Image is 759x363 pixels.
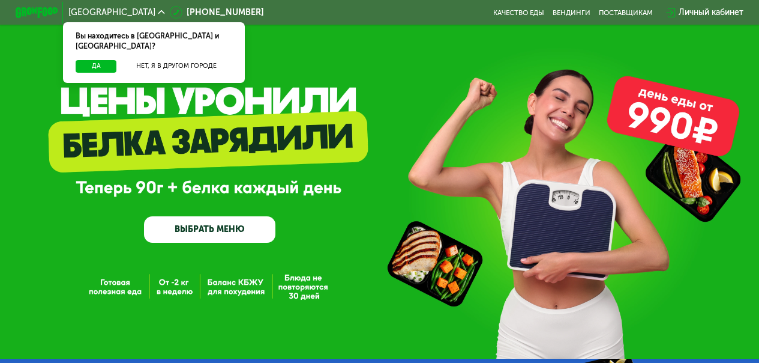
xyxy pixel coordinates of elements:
[68,8,155,17] span: [GEOGRAPHIC_DATA]
[599,8,653,17] div: поставщикам
[121,60,232,73] button: Нет, я в другом городе
[493,8,544,17] a: Качество еды
[76,60,116,73] button: Да
[679,6,743,19] div: Личный кабинет
[170,6,264,19] a: [PHONE_NUMBER]
[553,8,590,17] a: Вендинги
[144,216,275,243] a: ВЫБРАТЬ МЕНЮ
[63,22,244,60] div: Вы находитесь в [GEOGRAPHIC_DATA] и [GEOGRAPHIC_DATA]?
